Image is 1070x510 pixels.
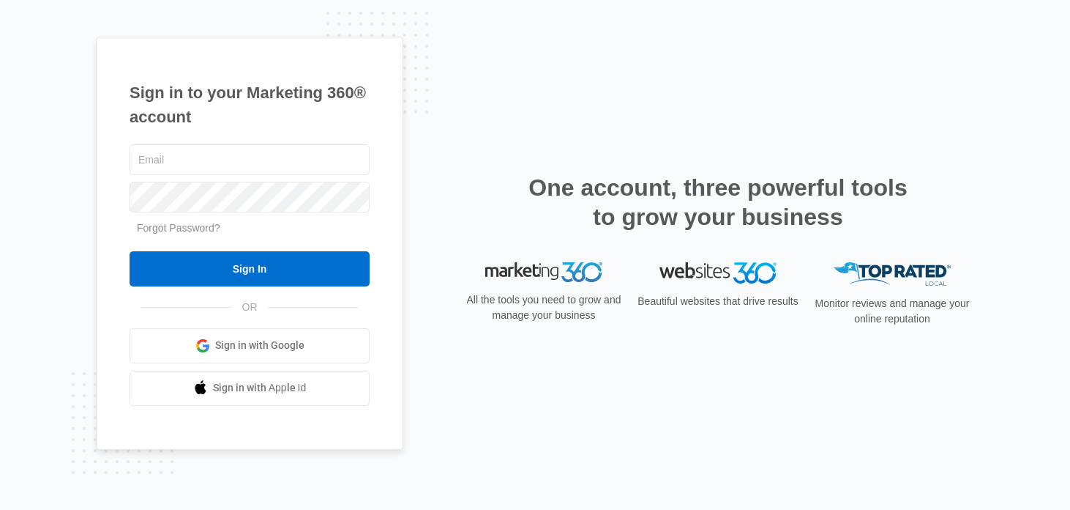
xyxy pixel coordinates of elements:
[130,251,370,287] input: Sign In
[659,262,777,284] img: Websites 360
[130,371,370,406] a: Sign in with Apple Id
[215,338,304,353] span: Sign in with Google
[130,144,370,175] input: Email
[524,173,912,232] h2: One account, three powerful tools to grow your business
[636,294,800,309] p: Beautiful websites that drive results
[485,262,602,283] img: Marketing 360
[130,328,370,363] a: Sign in with Google
[834,262,951,287] img: Top Rated Local
[810,296,974,327] p: Monitor reviews and manage your online reputation
[137,222,220,234] a: Forgot Password?
[232,300,268,315] span: OR
[130,81,370,129] h1: Sign in to your Marketing 360® account
[462,292,626,323] p: All the tools you need to grow and manage your business
[213,380,307,396] span: Sign in with Apple Id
